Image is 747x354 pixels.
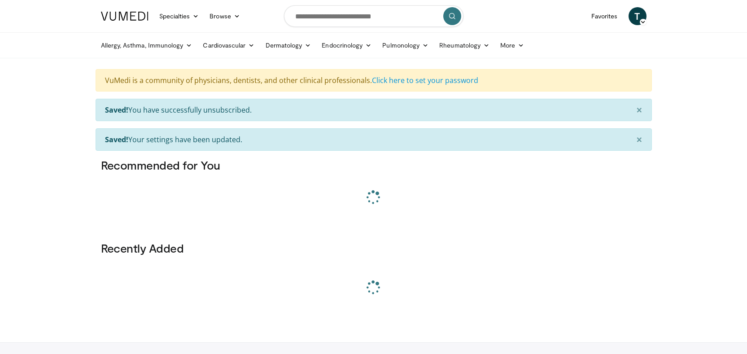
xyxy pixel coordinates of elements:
[495,36,529,54] a: More
[101,12,149,21] img: VuMedi Logo
[96,128,652,151] div: Your settings have been updated.
[586,7,623,25] a: Favorites
[105,105,128,115] strong: Saved!
[101,241,647,255] h3: Recently Added
[101,158,647,172] h3: Recommended for You
[284,5,463,27] input: Search topics, interventions
[105,135,128,144] strong: Saved!
[260,36,317,54] a: Dermatology
[96,99,652,121] div: You have successfully unsubscribed.
[316,36,377,54] a: Endocrinology
[204,7,245,25] a: Browse
[434,36,495,54] a: Rheumatology
[197,36,260,54] a: Cardiovascular
[629,7,647,25] a: T
[627,99,651,121] button: ×
[627,129,651,150] button: ×
[96,69,652,92] div: VuMedi is a community of physicians, dentists, and other clinical professionals.
[154,7,205,25] a: Specialties
[96,36,198,54] a: Allergy, Asthma, Immunology
[377,36,434,54] a: Pulmonology
[372,75,478,85] a: Click here to set your password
